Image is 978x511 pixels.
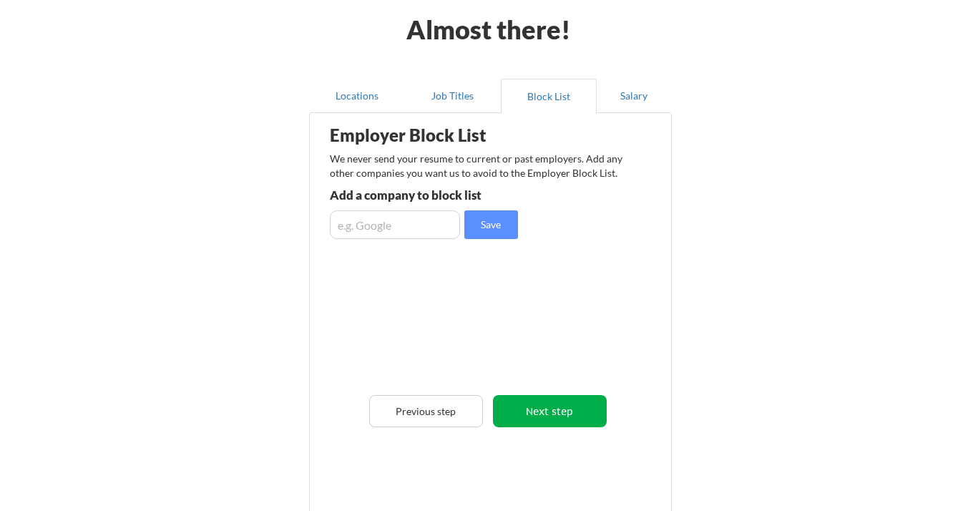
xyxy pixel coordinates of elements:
[501,79,597,113] button: Block List
[369,395,483,427] button: Previous step
[309,79,405,113] button: Locations
[330,152,631,180] div: We never send your resume to current or past employers. Add any other companies you want us to av...
[330,127,554,144] div: Employer Block List
[493,395,607,427] button: Next step
[330,210,460,239] input: e.g. Google
[464,210,518,239] button: Save
[388,16,588,42] div: Almost there!
[405,79,501,113] button: Job Titles
[597,79,672,113] button: Salary
[330,189,539,201] div: Add a company to block list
